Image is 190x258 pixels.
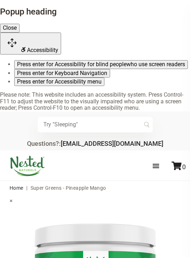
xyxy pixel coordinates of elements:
button: Press enter for Accessibility menu [14,78,104,86]
span: | [25,185,29,191]
span: Accessibility [27,47,58,53]
a: 0 [172,163,186,171]
button: Press enter for Accessibility for blind peoplewho use screen readers [14,60,188,69]
a: Home [10,185,23,191]
span: × [10,197,13,204]
img: Nested Naturals [10,156,45,177]
nav: breadcrumbs [10,181,181,195]
a: [EMAIL_ADDRESS][DOMAIN_NAME] [61,140,163,147]
input: Try "Sleeping" [38,117,153,132]
div: Questions?: [27,141,163,147]
span: 0 [182,163,186,171]
button: Press enter for Keyboard Navigation [14,69,110,78]
span: who use screen readers [126,61,185,68]
span: Super Greens - Pineapple Mango [31,185,106,191]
